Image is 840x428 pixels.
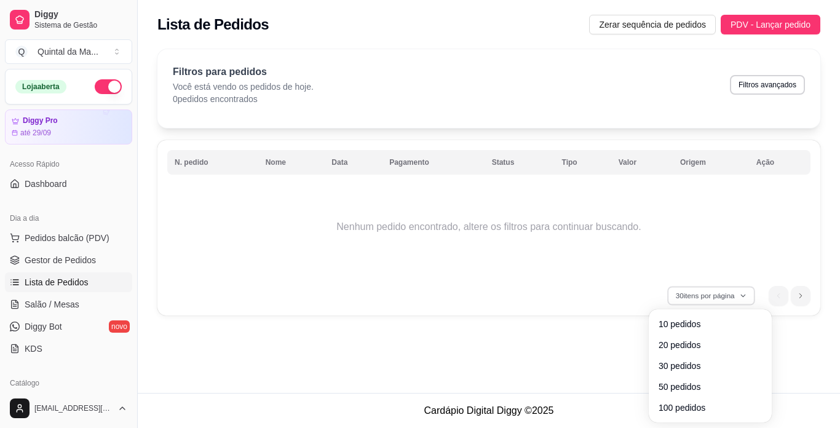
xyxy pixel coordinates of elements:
[34,403,113,413] span: [EMAIL_ADDRESS][DOMAIN_NAME]
[5,154,132,174] div: Acesso Rápido
[731,18,810,31] span: PDV - Lançar pedido
[34,20,127,30] span: Sistema de Gestão
[167,178,810,276] td: Nenhum pedido encontrado, altere os filtros para continuar buscando.
[791,286,810,306] li: next page button
[659,402,762,414] span: 100 pedidos
[23,116,58,125] article: Diggy Pro
[15,80,66,93] div: Loja aberta
[173,81,314,93] p: Você está vendo os pedidos de hoje.
[25,343,42,355] span: KDS
[15,46,28,58] span: Q
[382,150,484,175] th: Pagamento
[258,150,325,175] th: Nome
[25,276,89,288] span: Lista de Pedidos
[25,232,109,244] span: Pedidos balcão (PDV)
[730,75,805,95] button: Filtros avançados
[173,65,314,79] p: Filtros para pedidos
[749,150,810,175] th: Ação
[485,150,555,175] th: Status
[611,150,673,175] th: Valor
[5,373,132,393] div: Catálogo
[138,393,840,428] footer: Cardápio Digital Diggy © 2025
[5,39,132,64] button: Select a team
[599,18,706,31] span: Zerar sequência de pedidos
[659,318,762,330] span: 10 pedidos
[173,93,314,105] p: 0 pedidos encontrados
[659,339,762,351] span: 20 pedidos
[763,280,817,312] nav: pagination navigation
[659,381,762,393] span: 50 pedidos
[25,320,62,333] span: Diggy Bot
[5,208,132,228] div: Dia a dia
[38,46,98,58] div: Quintal da Ma ...
[25,178,67,190] span: Dashboard
[157,15,269,34] h2: Lista de Pedidos
[324,150,382,175] th: Data
[95,79,122,94] button: Alterar Status
[167,150,258,175] th: N. pedido
[25,254,96,266] span: Gestor de Pedidos
[20,128,51,138] article: até 29/09
[34,9,127,20] span: Diggy
[555,150,611,175] th: Tipo
[654,314,767,418] ul: 30itens por página
[25,298,79,311] span: Salão / Mesas
[667,286,755,305] button: 30itens por página
[659,360,762,372] span: 30 pedidos
[673,150,749,175] th: Origem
